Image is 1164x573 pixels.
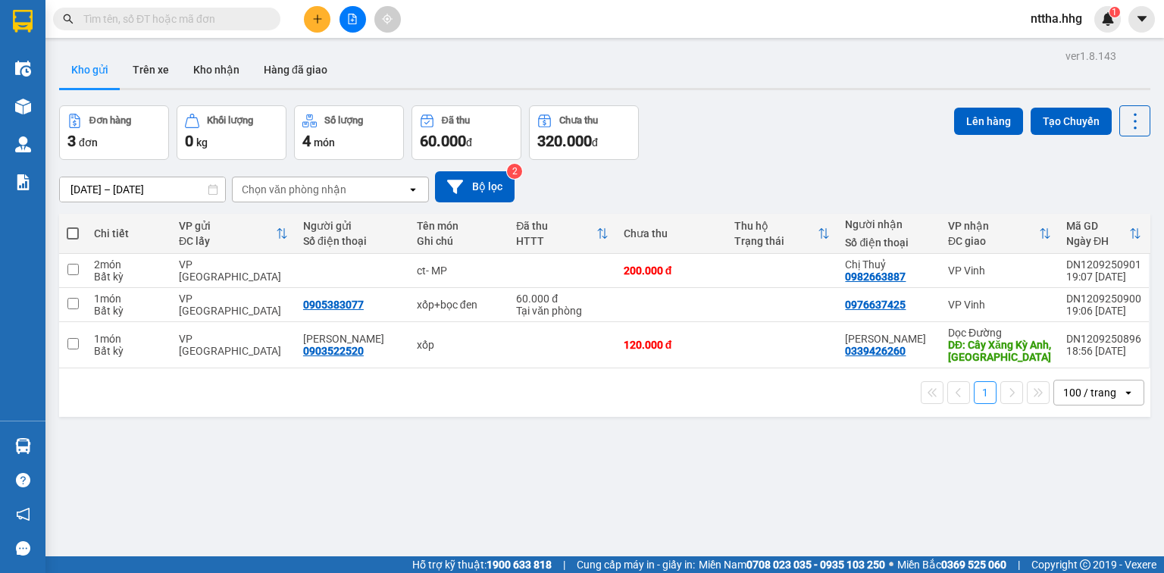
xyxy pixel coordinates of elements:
[1031,108,1112,135] button: Tạo Chuyến
[339,6,366,33] button: file-add
[303,299,364,311] div: 0905383077
[417,220,501,232] div: Tên món
[171,214,296,254] th: Toggle SortBy
[1063,385,1116,400] div: 100 / trang
[845,236,933,249] div: Số điện thoại
[1101,12,1115,26] img: icon-new-feature
[303,345,364,357] div: 0903522520
[1066,333,1141,345] div: DN1209250896
[1066,293,1141,305] div: DN1209250900
[347,14,358,24] span: file-add
[435,171,515,202] button: Bộ lọc
[420,132,466,150] span: 60.000
[948,299,1051,311] div: VP Vinh
[120,52,181,88] button: Trên xe
[974,381,997,404] button: 1
[13,10,33,33] img: logo-vxr
[89,115,131,126] div: Đơn hàng
[94,333,164,345] div: 1 món
[529,105,639,160] button: Chưa thu320.000đ
[1112,7,1117,17] span: 1
[1122,387,1134,399] svg: open
[411,105,521,160] button: Đã thu60.000đ
[948,265,1051,277] div: VP Vinh
[1128,6,1155,33] button: caret-down
[948,220,1039,232] div: VP nhận
[1109,7,1120,17] sup: 1
[60,177,225,202] input: Select a date range.
[699,556,885,573] span: Miền Nam
[727,214,837,254] th: Toggle SortBy
[507,164,522,179] sup: 2
[16,473,30,487] span: question-circle
[63,14,74,24] span: search
[314,136,335,149] span: món
[559,115,598,126] div: Chưa thu
[324,115,363,126] div: Số lượng
[1018,556,1020,573] span: |
[417,339,501,351] div: xốp
[941,559,1006,571] strong: 0369 525 060
[179,333,288,357] div: VP [GEOGRAPHIC_DATA]
[845,258,933,271] div: Chị Thuỷ
[1065,48,1116,64] div: ver 1.8.143
[624,227,719,240] div: Chưa thu
[845,345,906,357] div: 0339426260
[1059,214,1149,254] th: Toggle SortBy
[16,541,30,556] span: message
[508,214,615,254] th: Toggle SortBy
[94,258,164,271] div: 2 món
[179,258,288,283] div: VP [GEOGRAPHIC_DATA]
[83,11,262,27] input: Tìm tên, số ĐT hoặc mã đơn
[948,235,1039,247] div: ĐC giao
[417,235,501,247] div: Ghi chú
[948,339,1051,363] div: DĐ: Cây Xăng Kỳ Anh, Hà Tĩnh
[59,52,120,88] button: Kho gửi
[845,218,933,230] div: Người nhận
[382,14,393,24] span: aim
[516,235,596,247] div: HTTT
[516,305,608,317] div: Tại văn phòng
[15,174,31,190] img: solution-icon
[303,235,402,247] div: Số điện thoại
[516,293,608,305] div: 60.000 đ
[889,562,893,568] span: ⚪️
[412,556,552,573] span: Hỗ trợ kỹ thuật:
[845,333,933,345] div: Võ Thạch
[179,293,288,317] div: VP [GEOGRAPHIC_DATA]
[302,132,311,150] span: 4
[1066,271,1141,283] div: 19:07 [DATE]
[374,6,401,33] button: aim
[487,559,552,571] strong: 1900 633 818
[196,136,208,149] span: kg
[624,339,719,351] div: 120.000 đ
[242,182,346,197] div: Chọn văn phòng nhận
[179,235,276,247] div: ĐC lấy
[1066,235,1129,247] div: Ngày ĐH
[312,14,323,24] span: plus
[15,438,31,454] img: warehouse-icon
[1066,220,1129,232] div: Mã GD
[746,559,885,571] strong: 0708 023 035 - 0935 103 250
[516,220,596,232] div: Đã thu
[303,333,402,345] div: Mai Anh
[592,136,598,149] span: đ
[940,214,1059,254] th: Toggle SortBy
[417,265,501,277] div: ct- MP
[94,345,164,357] div: Bất kỳ
[16,507,30,521] span: notification
[1018,9,1094,28] span: nttha.hhg
[94,305,164,317] div: Bất kỳ
[563,556,565,573] span: |
[537,132,592,150] span: 320.000
[897,556,1006,573] span: Miền Bắc
[954,108,1023,135] button: Lên hàng
[1135,12,1149,26] span: caret-down
[67,132,76,150] span: 3
[15,61,31,77] img: warehouse-icon
[59,105,169,160] button: Đơn hàng3đơn
[845,271,906,283] div: 0982663887
[577,556,695,573] span: Cung cấp máy in - giấy in:
[734,235,818,247] div: Trạng thái
[734,220,818,232] div: Thu hộ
